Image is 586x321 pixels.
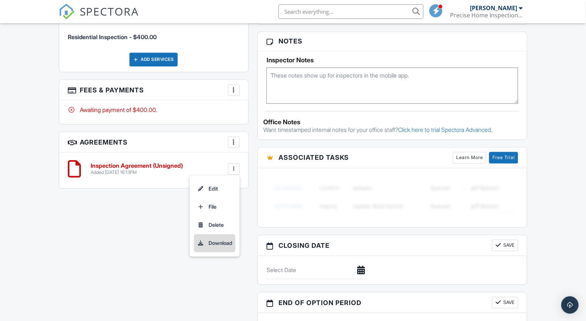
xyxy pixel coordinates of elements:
[470,4,517,12] div: [PERSON_NAME]
[267,261,366,279] input: Select Date
[91,163,183,175] a: Inspection Agreement (Unsigned) Added [DATE] 16:13PM
[68,20,240,47] li: Service: Residential Inspection
[59,10,139,25] a: SPECTORA
[91,163,183,169] h6: Inspection Agreement (Unsigned)
[263,126,521,134] p: Want timestamped internal notes for your office staff?
[267,57,518,64] h5: Inspector Notes
[278,153,349,162] span: Associated Tasks
[59,132,249,153] h3: Agreements
[194,216,235,234] a: Delete
[267,174,518,220] img: blurred-tasks-251b60f19c3f713f9215ee2a18cbf2105fc2d72fcd585247cf5e9ec0c957c1dd.png
[80,4,139,19] span: SPECTORA
[194,198,235,216] a: File
[129,53,178,66] div: Add Services
[59,80,249,100] h3: Fees & Payments
[278,4,424,19] input: Search everything...
[398,126,492,133] a: Click here to trial Spectora Advanced.
[258,32,527,51] h3: Notes
[194,234,235,252] a: Download
[91,170,183,175] div: Added [DATE] 16:13PM
[453,152,486,163] a: Learn More
[278,241,330,250] span: Closing date
[68,106,240,114] div: Awaiting payment of $400.00.
[278,298,362,308] span: End of Option Period
[492,297,518,308] button: Save
[450,12,523,19] div: Precise Home Inspections LLC
[68,33,157,41] span: Residential Inspection - $400.00
[263,118,521,126] div: Office Notes
[59,4,75,20] img: The Best Home Inspection Software - Spectora
[194,180,235,198] a: Edit
[492,239,518,251] button: Save
[561,296,579,314] div: Open Intercom Messenger
[489,152,518,163] a: Free Trial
